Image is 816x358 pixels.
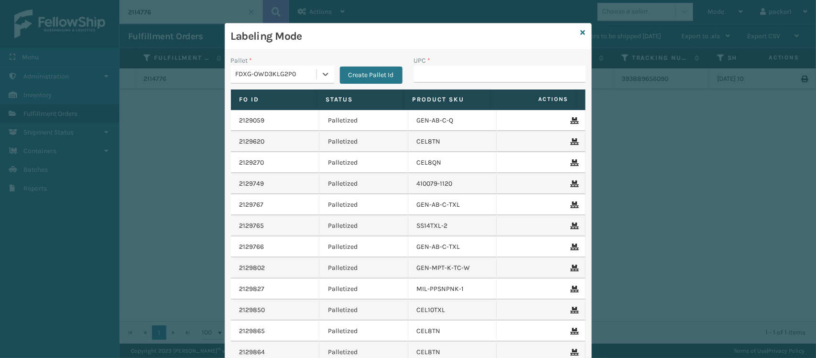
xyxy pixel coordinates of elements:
[239,158,264,168] a: 2129270
[319,215,408,236] td: Palletized
[239,137,265,146] a: 2129620
[231,56,252,66] label: Pallet
[231,29,577,44] h3: Labeling Mode
[571,201,577,208] i: Remove From Pallet
[571,180,577,187] i: Remove From Pallet
[408,236,497,257] td: GEN-AB-C-TXL
[239,242,264,252] a: 2129766
[319,236,408,257] td: Palletized
[408,321,497,342] td: CEL8TN
[493,91,575,107] span: Actions
[340,67,403,84] button: Create Pallet Id
[571,223,577,229] i: Remove From Pallet
[239,284,265,294] a: 2129827
[571,138,577,145] i: Remove From Pallet
[236,69,317,79] div: FDXG-OWD3KLG2P0
[413,95,481,104] label: Product SKU
[239,305,265,315] a: 2129850
[571,159,577,166] i: Remove From Pallet
[571,265,577,271] i: Remove From Pallet
[319,300,408,321] td: Palletized
[408,215,497,236] td: SS14TXL-2
[408,279,497,300] td: MIL-PPSNPNK-1
[239,116,265,125] a: 2129059
[319,173,408,194] td: Palletized
[571,286,577,292] i: Remove From Pallet
[319,194,408,215] td: Palletized
[239,95,308,104] label: Fo Id
[319,152,408,173] td: Palletized
[408,257,497,279] td: GEN-MPT-K-TC-W
[239,179,264,189] a: 2129749
[239,200,264,210] a: 2129767
[408,152,497,173] td: CEL8QN
[239,221,264,231] a: 2129765
[414,56,431,66] label: UPC
[571,117,577,124] i: Remove From Pallet
[319,110,408,131] td: Palletized
[239,347,265,357] a: 2129864
[319,131,408,152] td: Palletized
[319,321,408,342] td: Palletized
[408,194,497,215] td: GEN-AB-C-TXL
[408,110,497,131] td: GEN-AB-C-Q
[571,328,577,335] i: Remove From Pallet
[571,244,577,250] i: Remove From Pallet
[326,95,395,104] label: Status
[239,263,265,273] a: 2129802
[239,326,265,336] a: 2129865
[571,307,577,313] i: Remove From Pallet
[319,279,408,300] td: Palletized
[571,349,577,356] i: Remove From Pallet
[408,173,497,194] td: 410079-1120
[408,300,497,321] td: CEL10TXL
[408,131,497,152] td: CEL8TN
[319,257,408,279] td: Palletized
